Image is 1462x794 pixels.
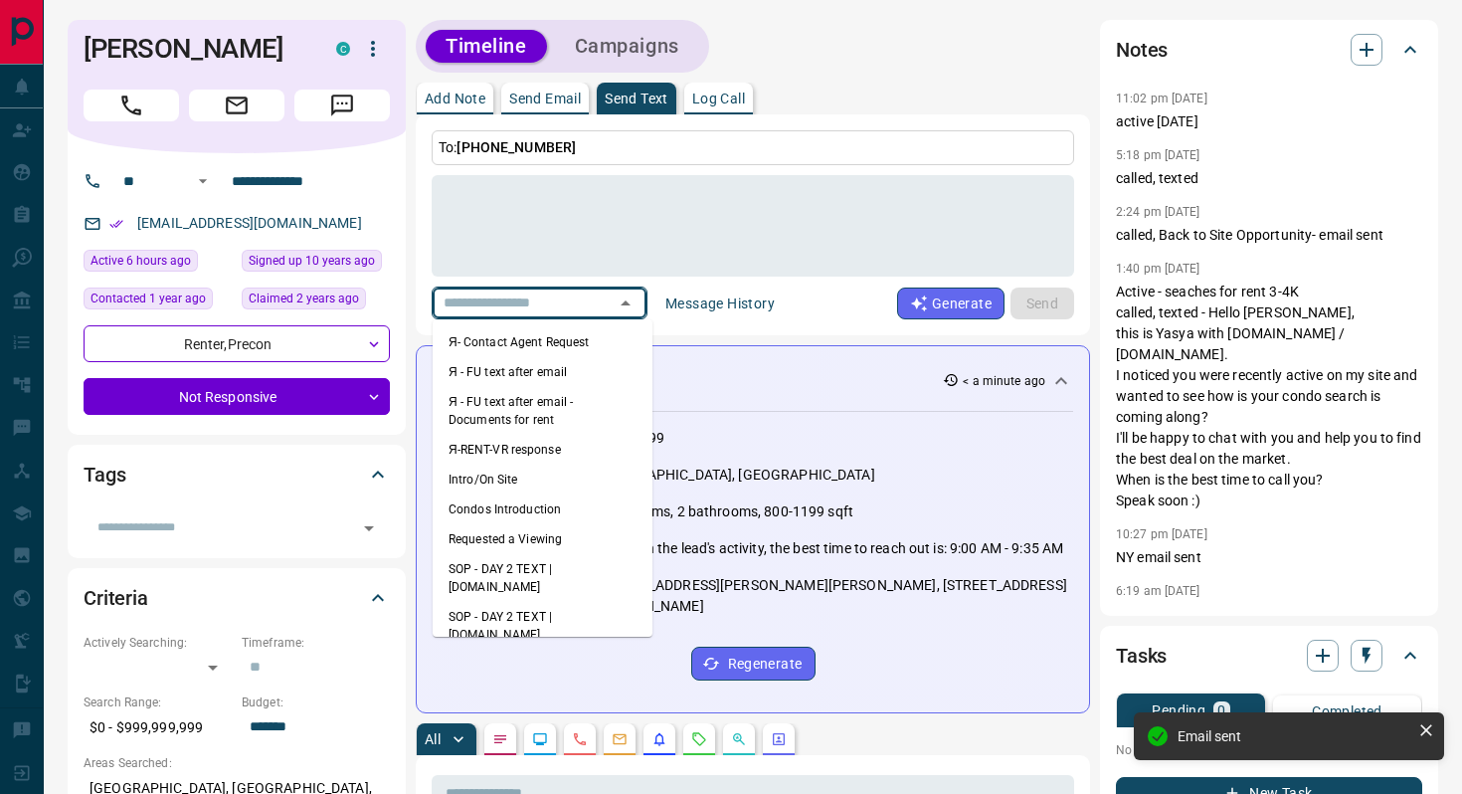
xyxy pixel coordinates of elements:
span: Claimed 2 years ago [249,289,359,308]
p: [STREET_ADDRESS][PERSON_NAME][PERSON_NAME], [STREET_ADDRESS][PERSON_NAME] [596,575,1073,617]
svg: Agent Actions [771,731,787,747]
button: Timeline [426,30,547,63]
li: Я - FU text after email - Documents for rent [433,387,652,435]
p: Completed [1312,704,1382,718]
span: Contacted 1 year ago [91,289,206,308]
button: Regenerate [691,647,816,681]
svg: Opportunities [731,731,747,747]
div: condos.ca [336,42,350,56]
h2: Notes [1116,34,1168,66]
span: Message [294,90,390,121]
button: Generate [897,288,1005,319]
li: Condos Introduction [433,495,652,524]
svg: Calls [572,731,588,747]
div: Thu Jul 06 2023 [242,288,390,315]
p: called, Back to Site Opportunity- email sent [1116,225,1422,246]
p: Pending [1152,703,1205,717]
li: Requested a Viewing [433,524,652,554]
div: Not Responsive [84,378,390,415]
div: Tasks [1116,632,1422,680]
div: Fri Jun 26 2015 [242,250,390,278]
div: Email sent [1178,728,1410,744]
p: Actively Searching: [84,634,232,652]
p: 6:19 am [DATE] [1116,584,1200,598]
p: 1:40 pm [DATE] [1116,262,1200,276]
p: active [DATE] [1116,111,1422,132]
p: To: [432,130,1074,165]
p: 5:18 pm [DATE] [1116,148,1200,162]
p: Based on the lead's activity, the best time to reach out is: 9:00 AM - 9:35 AM [596,538,1063,559]
button: Open [355,514,383,542]
p: No pending tasks [1116,735,1422,765]
svg: Emails [612,731,628,747]
svg: Lead Browsing Activity [532,731,548,747]
p: Active - seaches for rent 3-4K called, texted - Hello [PERSON_NAME], this is Yasya with [DOMAIN_N... [1116,282,1422,511]
h2: Tags [84,459,125,491]
p: Log Call [692,92,745,105]
li: Я- Contact Agent Request [433,327,652,357]
p: 2 bedrooms, 2 bathrooms, 800-1199 sqft [596,501,853,522]
li: Я-RENT-VR response [433,435,652,465]
li: Я - FU text after email [433,357,652,387]
li: SOP - DAY 2 TEXT | [DOMAIN_NAME] [433,602,652,650]
h2: Tasks [1116,640,1167,672]
li: SOP - DAY 2 TEXT | [DOMAIN_NAME] [433,554,652,602]
div: Sat Feb 24 2024 [84,288,232,315]
span: Call [84,90,179,121]
p: Send Email [509,92,581,105]
p: < a minute ago [963,372,1045,390]
p: Send Text [605,92,668,105]
p: 11:02 pm [DATE] [1116,92,1207,105]
div: Tags [84,451,390,498]
button: Open [191,169,215,193]
div: Notes [1116,26,1422,74]
a: [EMAIL_ADDRESS][DOMAIN_NAME] [137,215,362,231]
span: Active 6 hours ago [91,251,191,271]
p: 2:24 pm [DATE] [1116,205,1200,219]
p: 0 [1217,703,1225,717]
p: Search Range: [84,694,232,711]
p: called, texted [1116,168,1422,189]
span: Signed up 10 years ago [249,251,375,271]
div: Criteria [84,574,390,622]
button: Campaigns [555,30,699,63]
button: Message History [653,288,787,319]
svg: Notes [492,731,508,747]
div: Activity Summary< a minute ago [433,362,1073,399]
svg: Listing Alerts [651,731,667,747]
p: All [425,732,441,746]
p: Areas Searched: [84,754,390,772]
p: [GEOGRAPHIC_DATA], [GEOGRAPHIC_DATA] [596,465,875,486]
svg: Email Verified [109,217,123,231]
p: NY email sent [1116,547,1422,568]
button: Close [612,290,640,317]
h2: Criteria [84,582,148,614]
p: Timeframe: [242,634,390,652]
li: Intro/On Site [433,465,652,495]
p: Add Note [425,92,485,105]
div: Wed Aug 13 2025 [84,250,232,278]
span: Email [189,90,284,121]
p: Budget: [242,694,390,711]
p: 10:27 pm [DATE] [1116,527,1207,541]
div: Renter , Precon [84,325,390,362]
p: $0 - $999,999,999 [84,711,232,744]
svg: Requests [691,731,707,747]
h1: [PERSON_NAME] [84,33,306,65]
span: [PHONE_NUMBER] [457,139,576,155]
